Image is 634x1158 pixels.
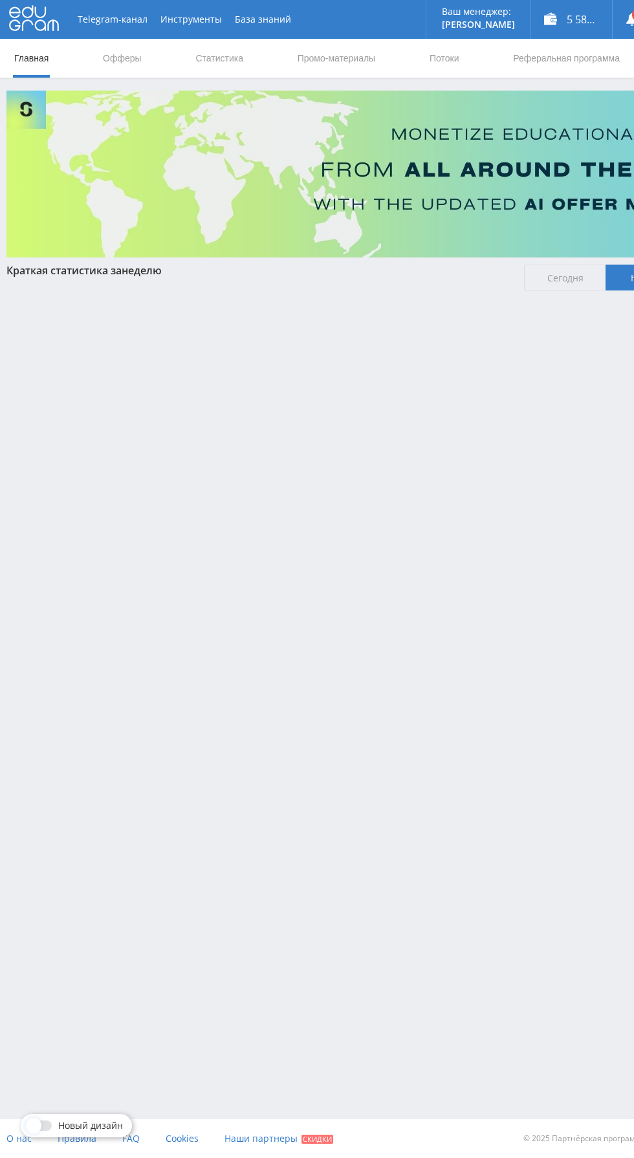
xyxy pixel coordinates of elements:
span: Новый дизайн [58,1120,123,1131]
a: Наши партнеры Скидки [224,1119,333,1158]
a: Промо-материалы [296,39,377,78]
span: Скидки [301,1135,333,1144]
div: Краткая статистика за [6,265,511,276]
a: О нас [6,1119,32,1158]
a: Cookies [166,1119,199,1158]
span: неделю [122,263,162,278]
a: Правила [58,1119,96,1158]
a: Реферальная программа [512,39,621,78]
a: Главная [13,39,50,78]
span: Наши партнеры [224,1132,298,1144]
a: Статистика [194,39,245,78]
span: Сегодня [524,265,606,290]
span: FAQ [122,1132,140,1144]
a: Потоки [428,39,461,78]
p: [PERSON_NAME] [442,19,515,30]
span: Cookies [166,1132,199,1144]
span: Правила [58,1132,96,1144]
a: FAQ [122,1119,140,1158]
a: Офферы [102,39,143,78]
span: О нас [6,1132,32,1144]
p: Ваш менеджер: [442,6,515,17]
